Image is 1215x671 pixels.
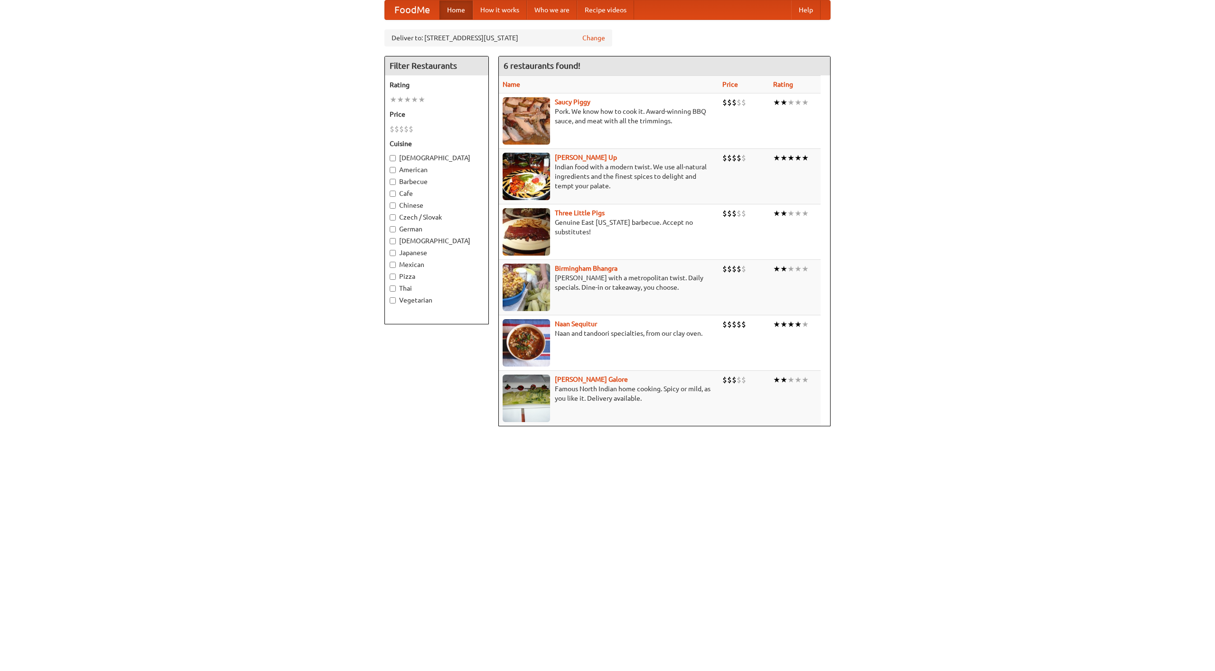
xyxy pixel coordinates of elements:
[390,262,396,268] input: Mexican
[503,264,550,311] img: bhangra.jpg
[390,297,396,303] input: Vegetarian
[722,264,727,274] li: $
[390,214,396,221] input: Czech / Slovak
[390,202,396,209] input: Chinese
[737,208,741,219] li: $
[773,81,793,88] a: Rating
[555,154,617,161] a: [PERSON_NAME] Up
[390,165,484,175] label: American
[390,284,484,293] label: Thai
[503,329,715,338] p: Naan and tandoori specialties, from our clay oven.
[780,97,787,108] li: ★
[794,97,802,108] li: ★
[503,273,715,292] p: [PERSON_NAME] with a metropolitan twist. Daily specials. Dine-in or takeaway, you choose.
[741,319,746,330] li: $
[773,264,780,274] li: ★
[732,153,737,163] li: $
[737,375,741,385] li: $
[802,264,809,274] li: ★
[390,212,484,222] label: Czech / Slovak
[390,139,484,148] h5: Cuisine
[741,264,746,274] li: $
[787,264,794,274] li: ★
[773,375,780,385] li: ★
[503,319,550,367] img: naansequitur.jpg
[390,250,396,256] input: Japanese
[727,97,732,108] li: $
[390,272,484,281] label: Pizza
[582,33,605,43] a: Change
[780,208,787,219] li: ★
[390,285,396,292] input: Thai
[732,208,737,219] li: $
[390,179,396,185] input: Barbecue
[780,375,787,385] li: ★
[732,319,737,330] li: $
[555,209,605,217] a: Three Little Pigs
[411,94,418,105] li: ★
[394,124,399,134] li: $
[741,208,746,219] li: $
[503,384,715,403] p: Famous North Indian home cooking. Spicy or mild, as you like it. Delivery available.
[780,153,787,163] li: ★
[787,319,794,330] li: ★
[737,319,741,330] li: $
[787,208,794,219] li: ★
[390,153,484,163] label: [DEMOGRAPHIC_DATA]
[741,153,746,163] li: $
[555,320,597,328] a: Naan Sequitur
[577,0,634,19] a: Recipe videos
[390,110,484,119] h5: Price
[385,56,488,75] h4: Filter Restaurants
[555,265,617,272] a: Birmingham Bhangra
[802,153,809,163] li: ★
[791,0,821,19] a: Help
[404,94,411,105] li: ★
[504,61,580,70] ng-pluralize: 6 restaurants found!
[555,98,590,106] a: Saucy Piggy
[727,153,732,163] li: $
[722,375,727,385] li: $
[503,208,550,256] img: littlepigs.jpg
[503,162,715,191] p: Indian food with a modern twist. We use all-natural ingredients and the finest spices to delight ...
[390,274,396,280] input: Pizza
[780,264,787,274] li: ★
[385,0,439,19] a: FoodMe
[787,375,794,385] li: ★
[390,295,484,305] label: Vegetarian
[503,107,715,126] p: Pork. We know how to cook it. Award-winning BBQ sauce, and meat with all the trimmings.
[802,375,809,385] li: ★
[722,319,727,330] li: $
[737,153,741,163] li: $
[384,29,612,46] div: Deliver to: [STREET_ADDRESS][US_STATE]
[732,375,737,385] li: $
[390,248,484,257] label: Japanese
[780,319,787,330] li: ★
[503,375,550,422] img: currygalore.jpg
[390,226,396,232] input: German
[722,153,727,163] li: $
[773,319,780,330] li: ★
[473,0,527,19] a: How it works
[773,97,780,108] li: ★
[418,94,425,105] li: ★
[390,155,396,161] input: [DEMOGRAPHIC_DATA]
[727,319,732,330] li: $
[727,375,732,385] li: $
[390,238,396,244] input: [DEMOGRAPHIC_DATA]
[802,97,809,108] li: ★
[503,218,715,237] p: Genuine East [US_STATE] barbecue. Accept no substitutes!
[390,167,396,173] input: American
[503,81,520,88] a: Name
[732,97,737,108] li: $
[555,376,628,383] a: [PERSON_NAME] Galore
[794,153,802,163] li: ★
[727,208,732,219] li: $
[794,319,802,330] li: ★
[802,208,809,219] li: ★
